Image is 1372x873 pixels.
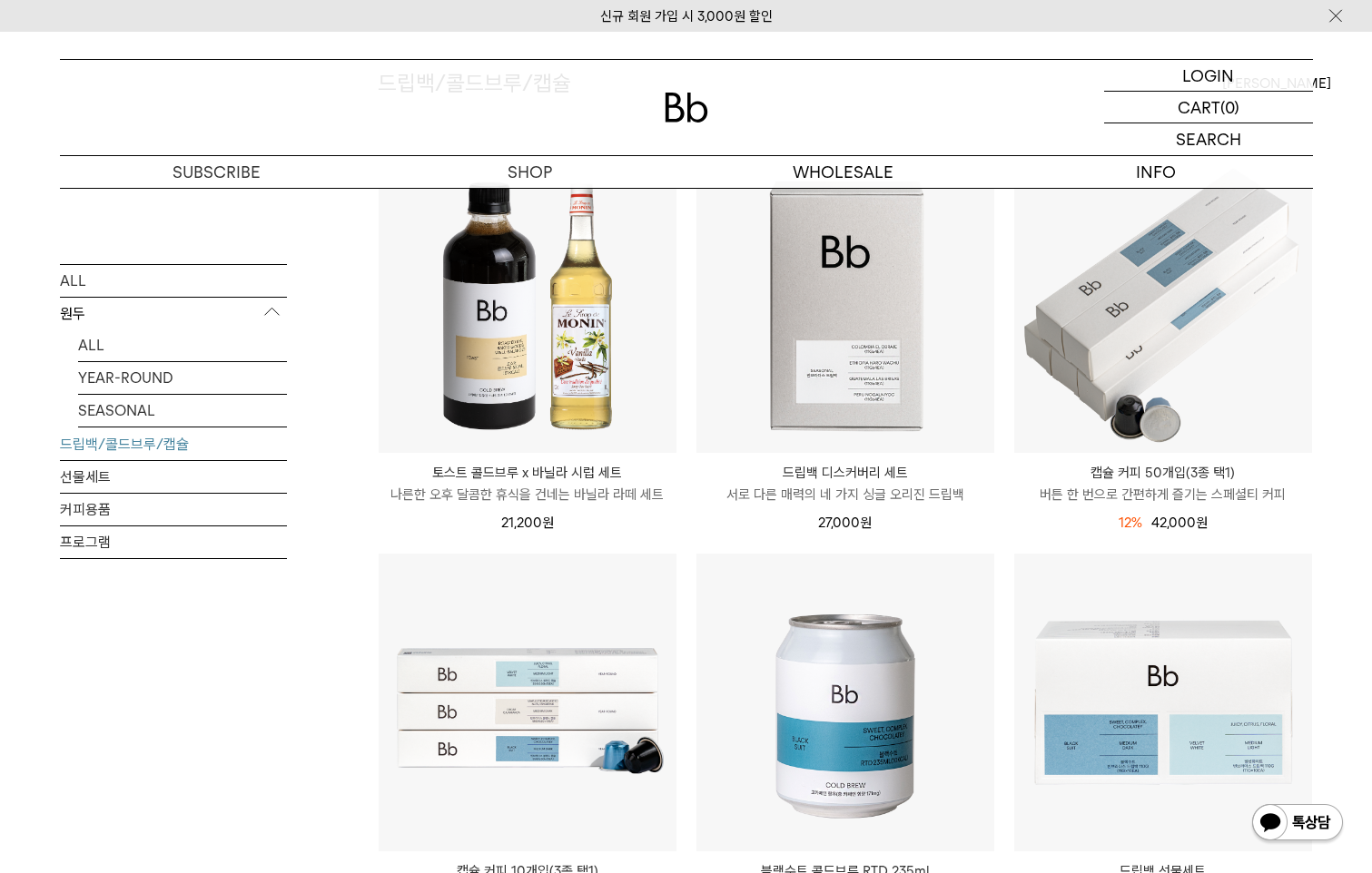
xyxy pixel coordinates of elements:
[696,484,994,505] p: 서로 다른 매력의 네 가지 싱글 오리진 드립백
[60,297,287,329] p: 원두
[1014,462,1312,505] a: 캡슐 커피 50개입(3종 택1) 버튼 한 번으로 간편하게 즐기는 스페셜티 커피
[379,554,676,851] img: 캡슐 커피 10개입(3종 택1)
[60,493,287,525] a: 커피용품
[379,155,676,453] img: 토스트 콜드브루 x 바닐라 시럽 세트
[1014,462,1312,484] p: 캡슐 커피 50개입(3종 택1)
[1250,802,1345,846] img: 카카오톡 채널 1:1 채팅 버튼
[501,515,554,531] span: 21,200
[1196,515,1208,531] span: 원
[373,156,686,188] a: SHOP
[60,156,373,188] a: SUBSCRIBE
[60,525,287,557] a: 프로그램
[1178,92,1220,123] p: CART
[78,394,287,426] a: SEASONAL
[600,8,773,25] a: 신규 회원 가입 시 3,000원 할인
[60,460,287,492] a: 선물세트
[696,155,994,453] img: 드립백 디스커버리 세트
[78,329,287,360] a: ALL
[1182,60,1234,91] p: LOGIN
[1176,123,1241,155] p: SEARCH
[665,93,708,123] img: 로고
[696,462,994,484] p: 드립백 디스커버리 세트
[1014,155,1312,453] img: 캡슐 커피 50개입(3종 택1)
[1000,156,1313,188] p: INFO
[379,462,676,505] a: 토스트 콜드브루 x 바닐라 시럽 세트 나른한 오후 달콤한 휴식을 건네는 바닐라 라떼 세트
[696,554,994,851] img: 블랙수트 콜드브루 RTD 235ml
[78,361,287,393] a: YEAR-ROUND
[1220,92,1239,123] p: (0)
[686,156,1000,188] p: WHOLESALE
[1014,484,1312,505] p: 버튼 한 번으로 간편하게 즐기는 스페셜티 커피
[1119,512,1142,534] div: 12%
[860,515,872,531] span: 원
[60,427,287,459] a: 드립백/콜드브루/캡슐
[1104,60,1313,92] a: LOGIN
[696,462,994,505] a: 드립백 디스커버리 세트 서로 다른 매력의 네 가지 싱글 오리진 드립백
[379,484,676,505] p: 나른한 오후 달콤한 휴식을 건네는 바닐라 라떼 세트
[542,515,554,531] span: 원
[1014,554,1312,851] img: 드립백 선물세트
[1104,92,1313,123] a: CART (0)
[1151,515,1208,531] span: 42,000
[818,515,872,531] span: 27,000
[60,264,287,296] a: ALL
[379,462,676,484] p: 토스트 콜드브루 x 바닐라 시럽 세트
